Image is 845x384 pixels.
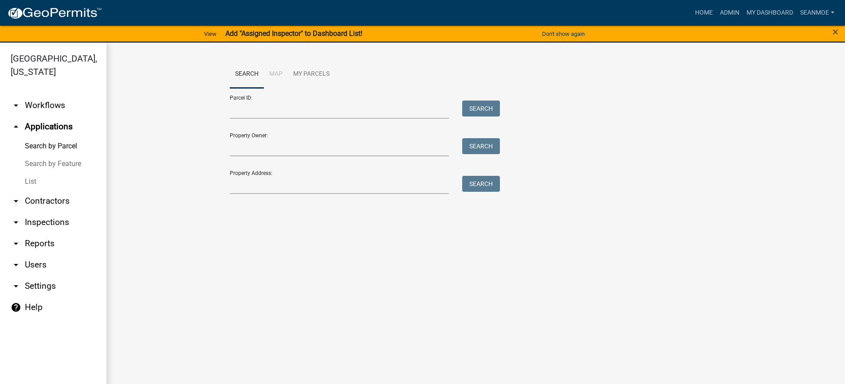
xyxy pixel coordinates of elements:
[462,176,500,192] button: Search
[11,238,21,249] i: arrow_drop_down
[692,4,716,21] a: Home
[833,27,838,37] button: Close
[230,60,264,89] a: Search
[11,217,21,228] i: arrow_drop_down
[11,302,21,313] i: help
[288,60,335,89] a: My Parcels
[462,138,500,154] button: Search
[462,101,500,116] button: Search
[716,4,743,21] a: Admin
[797,4,838,21] a: SeanMoe
[225,29,362,38] strong: Add "Assigned Inspector" to Dashboard List!
[743,4,797,21] a: My Dashboard
[200,27,220,41] a: View
[538,27,588,41] button: Don't show again
[11,281,21,291] i: arrow_drop_down
[11,260,21,270] i: arrow_drop_down
[833,26,838,38] span: ×
[11,100,21,111] i: arrow_drop_down
[11,196,21,206] i: arrow_drop_down
[11,121,21,132] i: arrow_drop_up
